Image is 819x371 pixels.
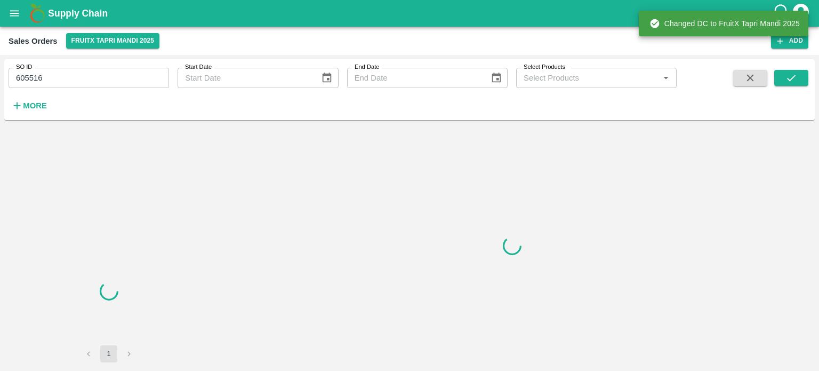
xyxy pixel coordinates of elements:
label: Select Products [524,63,565,72]
input: End Date [347,68,482,88]
input: Start Date [178,68,312,88]
label: End Date [355,63,379,72]
a: Supply Chain [48,6,773,21]
button: open drawer [2,1,27,26]
input: Select Products [519,71,656,85]
button: Open [659,71,673,85]
label: Start Date [185,63,212,72]
img: logo [27,3,48,24]
button: page 1 [100,345,117,362]
button: Select DC [66,33,159,49]
b: Supply Chain [48,8,108,19]
button: Choose date [486,68,507,88]
input: Enter SO ID [9,68,169,88]
div: customer-support [773,4,791,23]
div: Sales Orders [9,34,58,48]
div: account of current user [791,2,810,25]
button: Add [771,33,808,49]
div: Changed DC to FruitX Tapri Mandi 2025 [649,14,800,33]
strong: More [23,101,47,110]
button: More [9,97,50,115]
label: SO ID [16,63,32,72]
button: Choose date [317,68,337,88]
nav: pagination navigation [78,345,139,362]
